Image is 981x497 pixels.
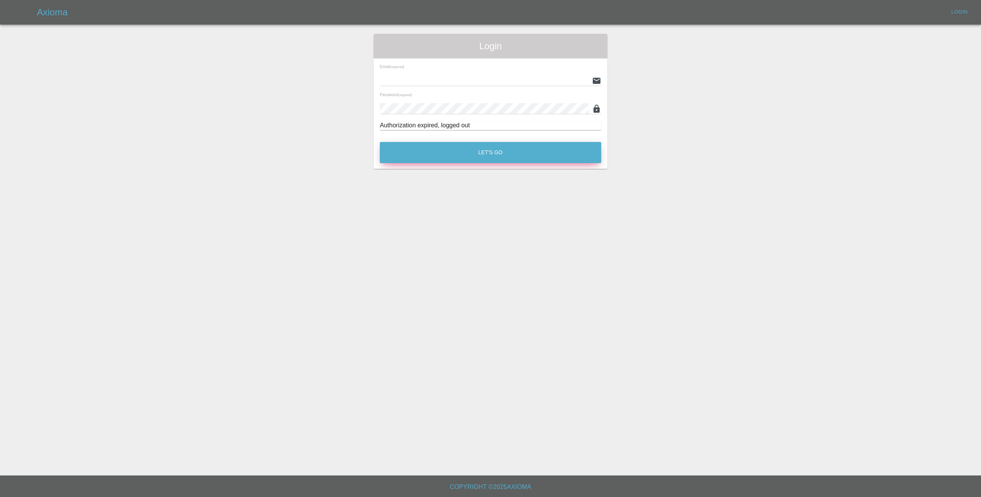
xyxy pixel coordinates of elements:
[947,6,972,18] a: Login
[398,93,412,97] small: (required)
[390,65,404,69] small: (required)
[380,40,601,52] span: Login
[380,92,412,97] span: Password
[380,121,601,130] div: Authorization expired, logged out
[380,142,601,163] button: Let's Go
[380,64,404,69] span: Email
[6,482,975,492] h6: Copyright © 2025 Axioma
[37,6,68,18] h5: Axioma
